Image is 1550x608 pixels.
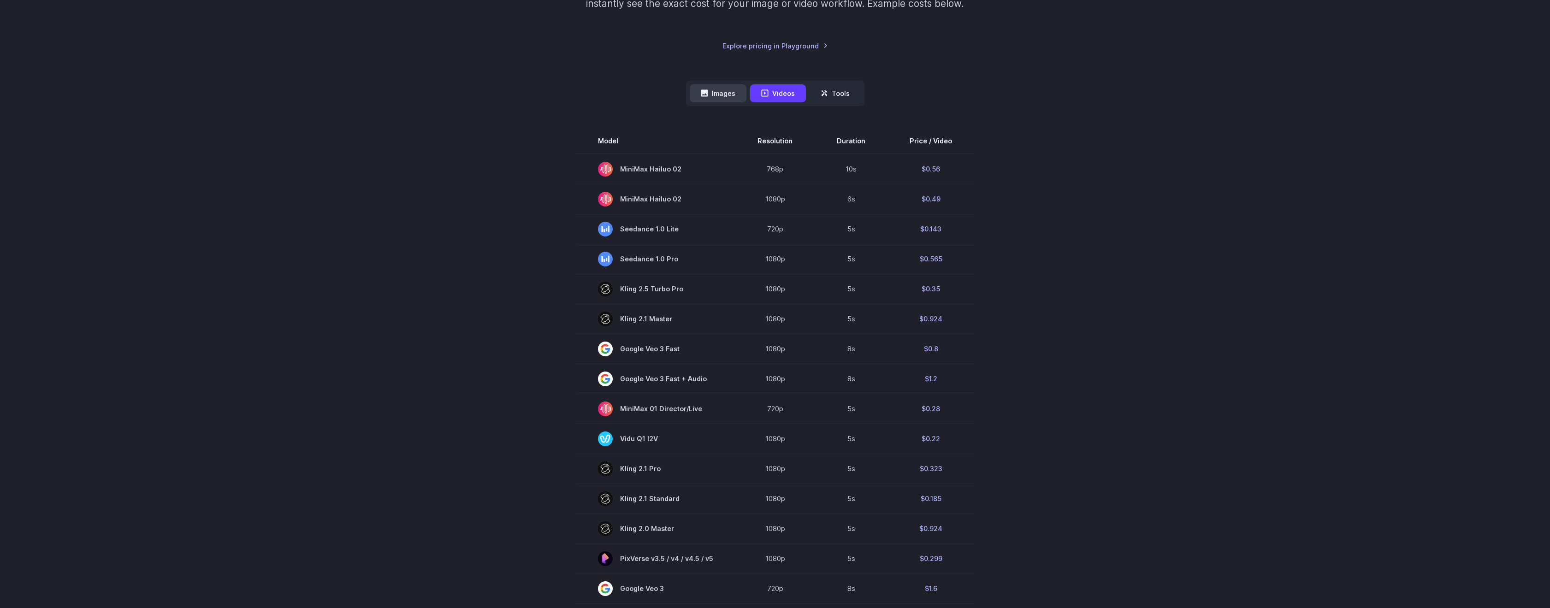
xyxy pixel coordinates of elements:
td: 8s [815,364,887,394]
td: 5s [815,454,887,484]
td: 5s [815,394,887,424]
td: 1080p [735,334,815,364]
span: Kling 2.0 Master [598,521,713,536]
td: $0.56 [887,154,974,184]
button: Tools [810,84,861,102]
span: MiniMax Hailuo 02 [598,192,713,207]
button: Videos [750,84,806,102]
td: $0.323 [887,454,974,484]
td: 1080p [735,304,815,334]
td: 8s [815,573,887,603]
span: Kling 2.1 Master [598,312,713,326]
a: Explore pricing in Playground [722,41,828,51]
td: 768p [735,154,815,184]
td: $1.2 [887,364,974,394]
td: $0.924 [887,514,974,543]
span: Seedance 1.0 Pro [598,252,713,266]
td: 6s [815,184,887,214]
button: Images [690,84,746,102]
span: Google Veo 3 Fast + Audio [598,372,713,386]
span: Kling 2.1 Pro [598,461,713,476]
td: 5s [815,244,887,274]
span: MiniMax 01 Director/Live [598,401,713,416]
td: $1.6 [887,573,974,603]
span: Vidu Q1 I2V [598,431,713,446]
td: 720p [735,214,815,244]
th: Duration [815,128,887,154]
td: $0.28 [887,394,974,424]
td: $0.565 [887,244,974,274]
td: 1080p [735,244,815,274]
span: Google Veo 3 Fast [598,342,713,356]
td: 720p [735,573,815,603]
td: 8s [815,334,887,364]
td: 1080p [735,274,815,304]
td: $0.924 [887,304,974,334]
td: 10s [815,154,887,184]
th: Price / Video [887,128,974,154]
td: 5s [815,484,887,514]
td: $0.185 [887,484,974,514]
td: 5s [815,214,887,244]
td: $0.143 [887,214,974,244]
td: 1080p [735,543,815,573]
td: 1080p [735,424,815,454]
td: 1080p [735,454,815,484]
span: PixVerse v3.5 / v4 / v4.5 / v5 [598,551,713,566]
span: MiniMax Hailuo 02 [598,162,713,177]
td: 1080p [735,484,815,514]
td: $0.299 [887,543,974,573]
th: Resolution [735,128,815,154]
td: 1080p [735,514,815,543]
th: Model [576,128,735,154]
td: 5s [815,514,887,543]
td: 5s [815,274,887,304]
td: $0.22 [887,424,974,454]
td: 5s [815,304,887,334]
td: 5s [815,543,887,573]
td: 5s [815,424,887,454]
td: 1080p [735,184,815,214]
span: Google Veo 3 [598,581,713,596]
td: $0.8 [887,334,974,364]
td: 1080p [735,364,815,394]
span: Kling 2.5 Turbo Pro [598,282,713,296]
td: 720p [735,394,815,424]
span: Seedance 1.0 Lite [598,222,713,236]
td: $0.35 [887,274,974,304]
td: $0.49 [887,184,974,214]
span: Kling 2.1 Standard [598,491,713,506]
